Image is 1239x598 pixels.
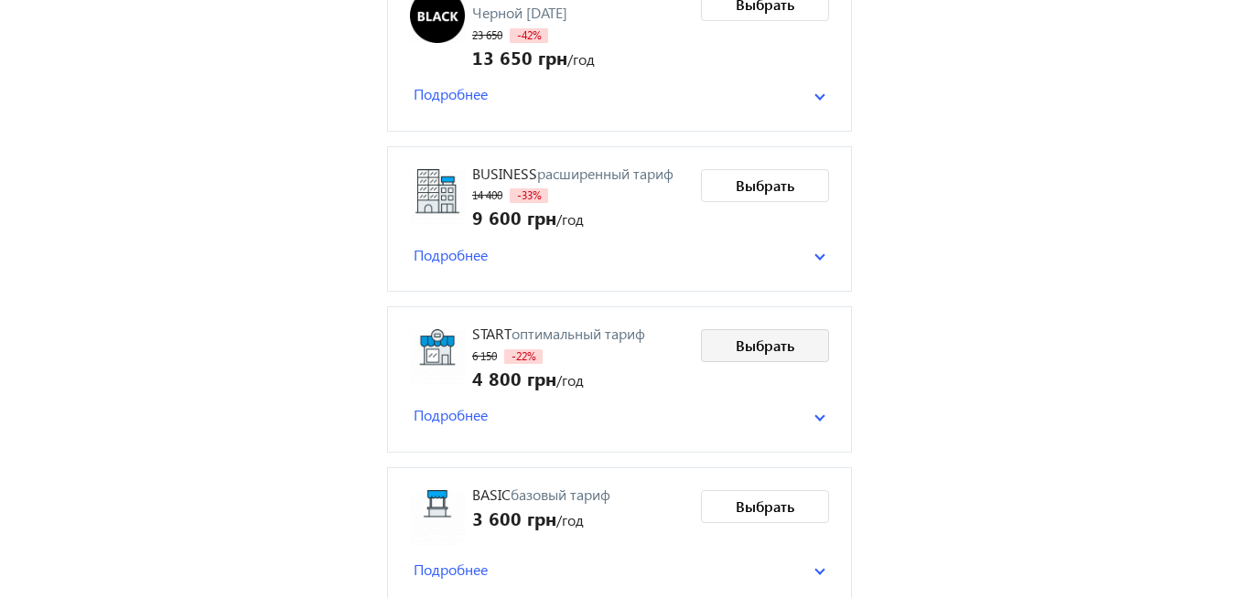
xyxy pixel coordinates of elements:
[736,497,794,517] span: Выбрать
[511,485,610,504] span: базовый тариф
[472,349,497,363] span: 6 150
[414,405,488,425] span: Подробнее
[736,176,794,196] span: Выбрать
[472,505,556,530] span: 3 600 грн
[736,336,794,356] span: Выбрать
[414,84,488,104] span: Подробнее
[410,401,829,429] mat-expansion-panel-header: Подробнее
[512,324,645,343] span: оптимальный тариф
[472,188,502,202] span: 14 400
[414,245,488,265] span: Подробнее
[472,44,567,69] span: 13 650 грн
[472,365,556,390] span: 4 800 грн
[410,169,465,224] img: Business
[510,188,548,203] span: -33%
[472,365,645,390] div: /год
[410,490,465,545] img: Basic
[504,349,543,364] span: -22%
[472,44,686,69] div: /год
[410,241,829,269] mat-expansion-panel-header: Подробнее
[701,329,829,362] button: Выбрать
[472,204,673,230] div: /год
[472,164,537,183] span: Business
[410,556,829,583] mat-expansion-panel-header: Подробнее
[410,329,465,384] img: Start
[472,28,502,42] span: 23 650
[472,324,512,343] span: Start
[472,204,556,230] span: 9 600 грн
[472,505,610,530] div: /год
[410,80,829,108] mat-expansion-panel-header: Подробнее
[701,490,829,523] button: Выбрать
[510,28,548,43] span: -42%
[701,169,829,202] button: Выбрать
[472,485,511,504] span: Basic
[414,560,488,580] span: Подробнее
[537,164,673,183] span: расширенный тариф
